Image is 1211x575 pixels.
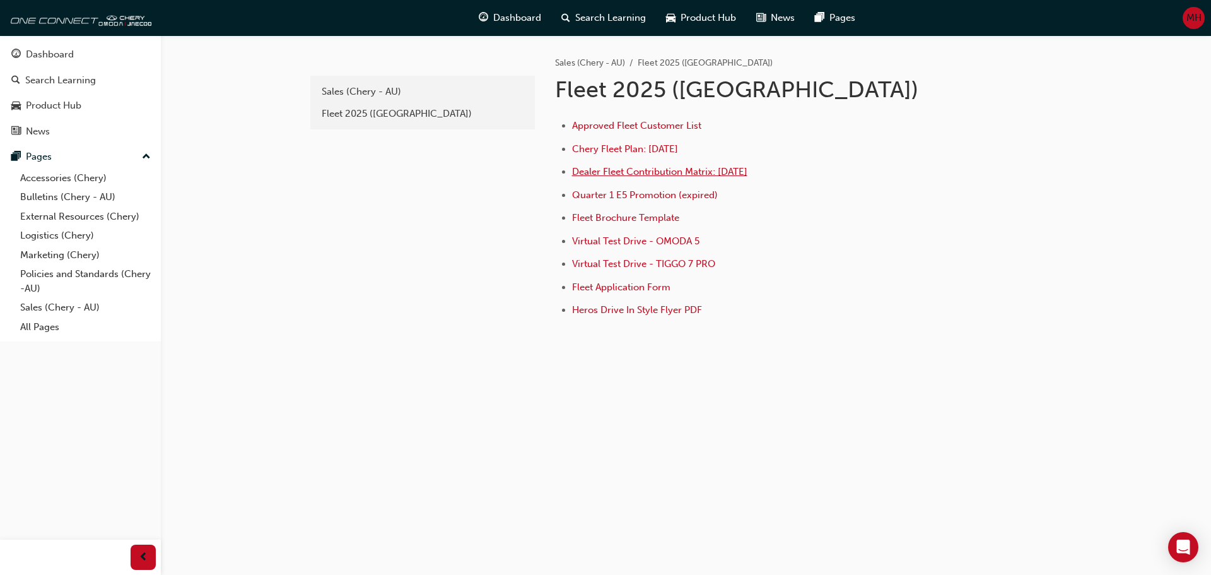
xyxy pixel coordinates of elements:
[26,150,52,164] div: Pages
[572,235,699,247] a: Virtual Test Drive - OMODA 5
[25,73,96,88] div: Search Learning
[555,76,969,104] h1: Fleet 2025 ([GEOGRAPHIC_DATA])
[5,94,156,117] a: Product Hub
[575,11,646,25] span: Search Learning
[1183,7,1205,29] button: MH
[572,258,715,270] a: Virtual Test Drive - TIGGO 7 PRO
[805,5,865,31] a: pages-iconPages
[469,5,551,31] a: guage-iconDashboard
[829,11,855,25] span: Pages
[561,10,570,26] span: search-icon
[322,85,524,99] div: Sales (Chery - AU)
[638,56,773,71] li: Fleet 2025 ([GEOGRAPHIC_DATA])
[15,298,156,317] a: Sales (Chery - AU)
[11,100,21,112] span: car-icon
[315,81,530,103] a: Sales (Chery - AU)
[572,143,678,155] a: Chery Fleet Plan: [DATE]
[11,126,21,138] span: news-icon
[681,11,736,25] span: Product Hub
[5,145,156,169] button: Pages
[11,75,20,86] span: search-icon
[15,207,156,227] a: External Resources (Chery)
[572,189,718,201] a: Quarter 1 E5 Promotion (expired)
[6,5,151,30] img: oneconnect
[26,124,50,139] div: News
[5,120,156,143] a: News
[11,49,21,61] span: guage-icon
[572,282,670,293] a: Fleet Application Form
[11,151,21,163] span: pages-icon
[555,57,625,68] a: Sales (Chery - AU)
[771,11,795,25] span: News
[26,47,74,62] div: Dashboard
[572,120,701,131] a: Approved Fleet Customer List
[5,69,156,92] a: Search Learning
[15,169,156,188] a: Accessories (Chery)
[815,10,824,26] span: pages-icon
[322,107,524,121] div: Fleet 2025 ([GEOGRAPHIC_DATA])
[479,10,488,26] span: guage-icon
[572,304,702,316] a: Heros Drive In Style Flyer PDF
[666,10,676,26] span: car-icon
[15,226,156,246] a: Logistics (Chery)
[142,149,151,165] span: up-icon
[572,166,747,177] a: Dealer Fleet Contribution Matrix: [DATE]
[756,10,766,26] span: news-icon
[656,5,746,31] a: car-iconProduct Hub
[746,5,805,31] a: news-iconNews
[15,187,156,207] a: Bulletins (Chery - AU)
[315,103,530,125] a: Fleet 2025 ([GEOGRAPHIC_DATA])
[1186,11,1202,25] span: MH
[572,212,679,223] a: Fleet Brochure Template
[26,98,81,113] div: Product Hub
[493,11,541,25] span: Dashboard
[5,43,156,66] a: Dashboard
[15,317,156,337] a: All Pages
[5,40,156,145] button: DashboardSearch LearningProduct HubNews
[551,5,656,31] a: search-iconSearch Learning
[15,264,156,298] a: Policies and Standards (Chery -AU)
[15,246,156,265] a: Marketing (Chery)
[139,550,148,566] span: prev-icon
[1168,532,1198,562] div: Open Intercom Messenger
